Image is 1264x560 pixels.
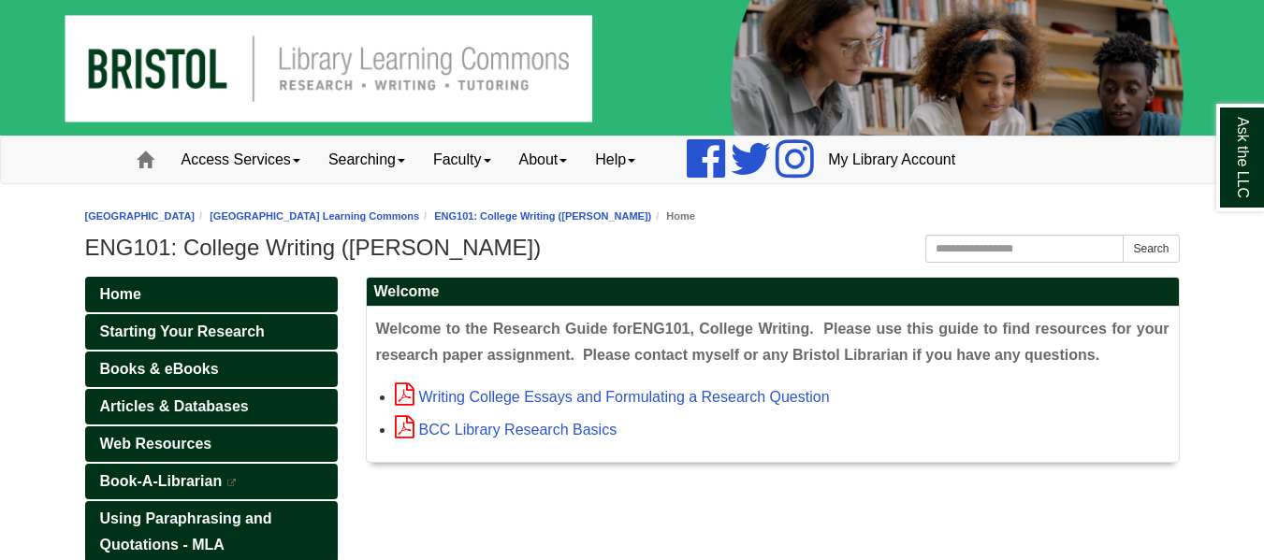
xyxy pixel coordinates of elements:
[85,464,338,499] a: Book-A-Librarian
[85,208,1180,225] nav: breadcrumb
[100,286,141,302] span: Home
[505,136,582,183] a: About
[100,510,272,553] span: Using Paraphrasing and Quotations - MLA
[167,136,314,183] a: Access Services
[581,136,649,183] a: Help
[210,210,419,222] a: [GEOGRAPHIC_DATA] Learning Commons
[367,278,1179,307] h2: Welcome
[85,352,338,387] a: Books & eBooks
[85,314,338,350] a: Starting Your Research
[376,321,633,337] span: Welcome to the Research Guide for
[434,210,651,222] a: ENG101: College Writing ([PERSON_NAME])
[85,235,1180,261] h1: ENG101: College Writing ([PERSON_NAME])
[100,323,265,339] span: Starting Your Research
[100,361,219,377] span: Books & eBooks
[632,321,809,337] span: ENG101, College Writing
[571,347,1100,363] span: . Please contact myself or any Bristol Librarian if you have any questions.
[85,210,196,222] a: [GEOGRAPHIC_DATA]
[100,398,249,414] span: Articles & Databases
[100,473,223,489] span: Book-A-Librarian
[85,277,338,312] a: Home
[651,208,695,225] li: Home
[100,436,212,452] span: Web Resources
[395,422,617,438] a: BCC Library Research Basics
[226,479,238,487] i: This link opens in a new window
[314,136,419,183] a: Searching
[1123,235,1179,263] button: Search
[419,136,505,183] a: Faculty
[814,136,969,183] a: My Library Account
[395,389,830,405] a: Writing College Essays and Formulating a Research Question
[85,426,338,462] a: Web Resources
[85,389,338,424] a: Articles & Databases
